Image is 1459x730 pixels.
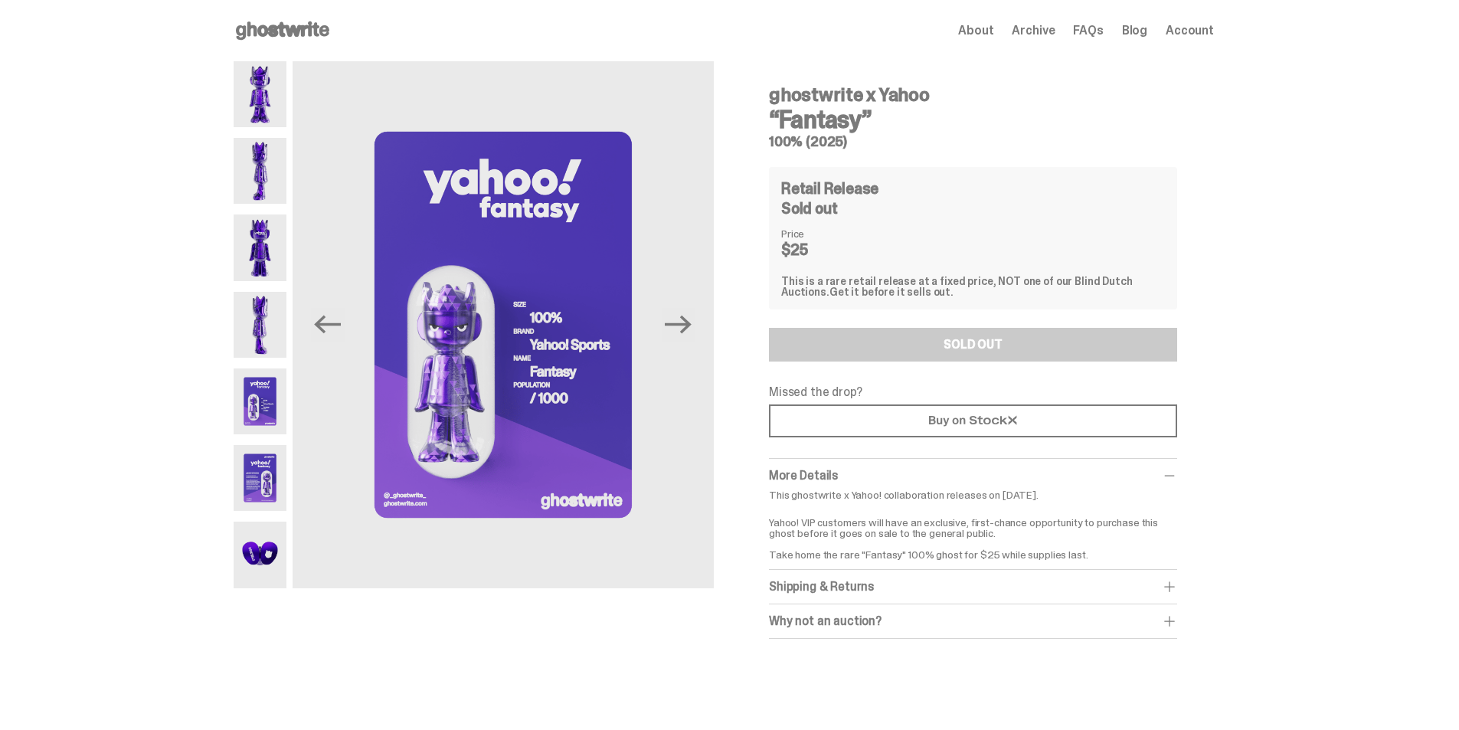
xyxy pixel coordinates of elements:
[714,61,1135,588] img: svg+xml;base64,PHN2ZyB3aWR0aD0iMSIgaGVpZ2h0PSIxIiB2aWV3Qm94PSIwIDAgMSAxIiBmaWxsPSJub25lIiB4bWxucz...
[769,328,1177,362] button: SOLD OUT
[958,25,993,37] a: About
[234,522,286,588] img: Yahoo-HG---7.png
[662,308,695,342] button: Next
[769,614,1177,629] div: Why not an auction?
[769,135,1177,149] h5: 100% (2025)
[234,138,286,204] img: Yahoo-HG---2.png
[769,506,1177,560] p: Yahoo! VIP customers will have an exclusive, first-chance opportunity to purchase this ghost befo...
[1166,25,1214,37] a: Account
[781,228,858,239] dt: Price
[234,214,286,280] img: Yahoo-HG---3.png
[944,339,1003,351] div: SOLD OUT
[769,86,1177,104] h4: ghostwrite x Yahoo
[781,276,1165,297] div: This is a rare retail release at a fixed price, NOT one of our Blind Dutch Auctions.
[769,579,1177,594] div: Shipping & Returns
[769,467,838,483] span: More Details
[781,242,858,257] dd: $25
[311,308,345,342] button: Previous
[781,181,878,196] h4: Retail Release
[234,292,286,358] img: Yahoo-HG---4.png
[234,445,286,511] img: Yahoo-HG---6.png
[293,61,714,588] img: Yahoo-HG---5.png
[1122,25,1147,37] a: Blog
[829,285,954,299] span: Get it before it sells out.
[769,107,1177,132] h3: “Fantasy”
[234,61,286,127] img: Yahoo-HG---1.png
[769,489,1177,500] p: This ghostwrite x Yahoo! collaboration releases on [DATE].
[1073,25,1103,37] a: FAQs
[234,368,286,434] img: Yahoo-HG---5.png
[769,386,1177,398] p: Missed the drop?
[1012,25,1055,37] a: Archive
[781,201,1165,216] div: Sold out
